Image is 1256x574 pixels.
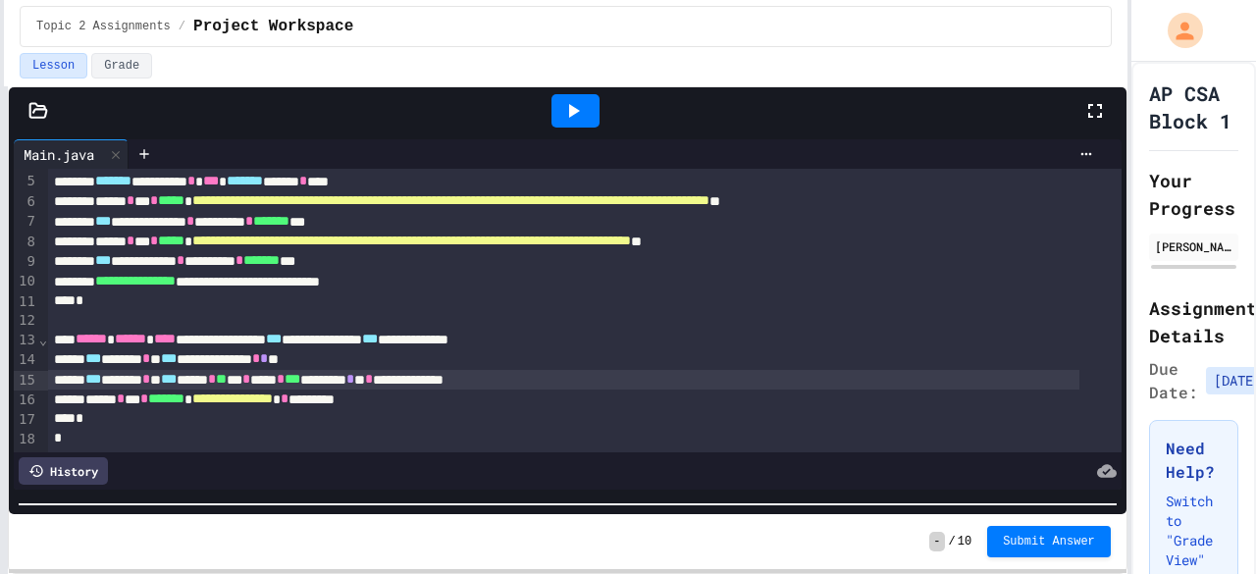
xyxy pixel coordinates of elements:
div: 14 [14,350,38,370]
span: Submit Answer [1003,534,1095,549]
div: 9 [14,252,38,272]
div: 6 [14,192,38,212]
div: 11 [14,292,38,312]
span: / [179,19,185,34]
div: 15 [14,371,38,391]
div: 10 [14,272,38,291]
h3: Need Help? [1166,437,1222,484]
div: 16 [14,391,38,410]
div: 5 [14,172,38,191]
h2: Your Progress [1149,167,1238,222]
div: 17 [14,410,38,430]
span: - [929,532,944,551]
span: Due Date: [1149,357,1198,404]
div: [PERSON_NAME] [1155,237,1232,255]
div: Main.java [14,144,104,165]
div: History [19,457,108,485]
span: Project Workspace [193,15,353,38]
div: 12 [14,311,38,331]
span: / [949,534,956,549]
div: Main.java [14,139,129,169]
span: Topic 2 Assignments [36,19,171,34]
h2: Assignment Details [1149,294,1238,349]
span: 10 [958,534,971,549]
div: My Account [1147,8,1208,53]
div: 8 [14,233,38,252]
div: 7 [14,212,38,232]
h1: AP CSA Block 1 [1149,79,1238,134]
button: Lesson [20,53,87,78]
div: 18 [14,430,38,449]
button: Submit Answer [987,526,1111,557]
button: Grade [91,53,152,78]
div: 13 [14,331,38,350]
span: Fold line [38,332,48,347]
